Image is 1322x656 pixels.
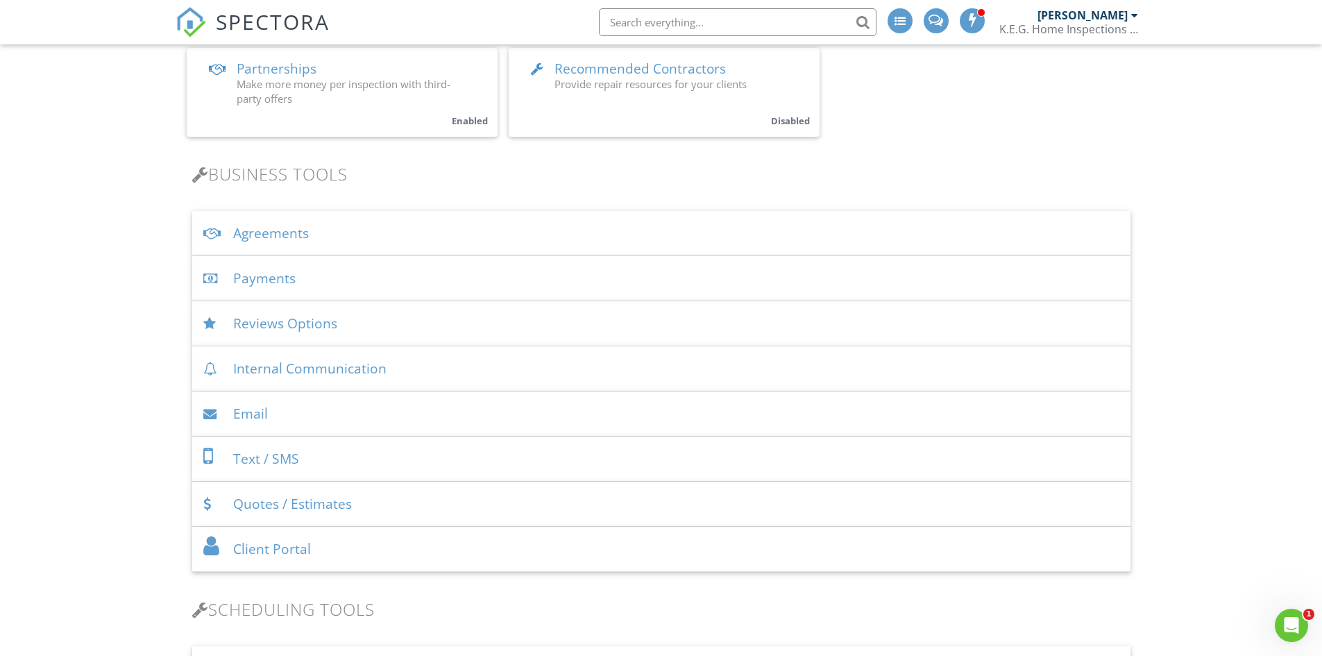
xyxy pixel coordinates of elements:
[192,482,1130,527] div: Quotes / Estimates
[176,7,206,37] img: The Best Home Inspection Software - Spectora
[192,437,1130,482] div: Text / SMS
[509,48,820,137] a: Recommended Contractors Provide repair resources for your clients Disabled
[452,115,488,127] small: Enabled
[771,115,810,127] small: Disabled
[192,600,1130,619] h3: Scheduling Tools
[237,77,450,106] span: Make more money per inspection with third-party offers
[192,165,1130,183] h3: Business Tools
[554,60,726,78] span: Recommended Contractors
[192,527,1130,572] div: Client Portal
[192,346,1130,392] div: Internal Communication
[187,48,498,137] a: Partnerships Make more money per inspection with third-party offers Enabled
[192,256,1130,301] div: Payments
[599,8,876,36] input: Search everything...
[192,211,1130,256] div: Agreements
[999,22,1138,36] div: K.E.G. Home Inspections LLC
[192,301,1130,346] div: Reviews Options
[1275,609,1308,642] iframe: Intercom live chat
[1037,8,1128,22] div: [PERSON_NAME]
[176,19,330,48] a: SPECTORA
[216,7,330,36] span: SPECTORA
[192,392,1130,437] div: Email
[554,77,747,91] span: Provide repair resources for your clients
[1303,609,1314,620] span: 1
[237,60,316,78] span: Partnerships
